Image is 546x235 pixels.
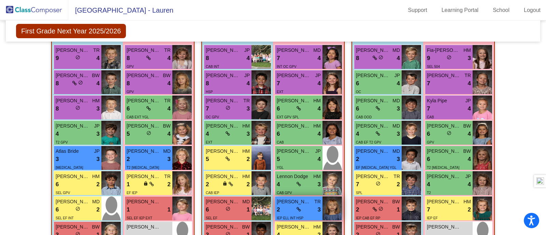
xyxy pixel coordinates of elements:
[244,47,250,54] span: JP
[168,180,171,189] span: 2
[206,198,240,205] span: [PERSON_NAME]
[242,173,250,180] span: HM
[56,148,90,155] span: Atlas Bride
[277,65,297,69] span: INT OC GPV
[247,54,250,63] span: 4
[97,54,100,63] span: 4
[427,155,430,164] span: 6
[277,79,280,88] span: 7
[277,180,280,189] span: 4
[163,122,171,130] span: BW
[206,115,219,119] span: OC GPV
[277,104,280,113] span: 6
[392,148,400,155] span: MD
[206,122,240,130] span: [PERSON_NAME]
[206,180,209,189] span: 2
[244,72,250,79] span: JP
[247,79,250,88] span: 4
[376,181,380,186] span: do_not_disturb_alt
[356,191,362,195] span: SPL
[356,205,359,214] span: 2
[146,131,151,135] span: do_not_disturb_alt
[314,198,321,205] span: TR
[206,79,209,88] span: 8
[318,155,321,164] span: 4
[356,54,359,63] span: 8
[127,155,130,164] span: 2
[392,223,400,231] span: BW
[206,54,209,63] span: 8
[222,181,227,186] span: lock
[56,54,59,63] span: 9
[247,180,250,189] span: 2
[206,223,240,231] span: [PERSON_NAME]
[427,54,430,63] span: 9
[242,198,250,205] span: MD
[127,115,149,119] span: CAB EXT YGL
[356,180,359,189] span: 7
[247,104,250,113] span: 3
[56,166,83,170] span: [MEDICAL_DATA]
[468,205,471,214] span: 2
[163,148,171,155] span: MD
[164,97,171,104] span: TR
[397,130,400,138] span: 3
[56,198,90,205] span: [PERSON_NAME]
[56,216,74,220] span: SEL EF INT
[56,223,90,231] span: [PERSON_NAME]
[277,198,311,205] span: [PERSON_NAME]
[226,105,230,110] span: do_not_disturb_alt
[356,155,359,164] span: 2
[427,198,461,205] span: [PERSON_NAME]
[465,97,471,104] span: JP
[206,97,240,104] span: [PERSON_NAME]
[427,223,461,231] span: [PERSON_NAME]
[468,180,471,189] span: 4
[92,198,100,205] span: MD
[397,54,400,63] span: 4
[93,47,100,54] span: TR
[127,72,161,79] span: [PERSON_NAME]
[127,97,161,104] span: [PERSON_NAME]
[427,205,430,214] span: 7
[397,104,400,113] span: 3
[447,131,451,135] span: do_not_disturb_alt
[315,72,321,79] span: JP
[242,148,250,155] span: HM
[277,166,284,170] span: YGL
[168,130,171,138] span: 4
[206,65,219,69] span: CAB INT
[463,122,471,130] span: BW
[356,122,390,130] span: [PERSON_NAME]
[427,97,461,104] span: Kyla Pipe
[277,205,280,214] span: 2
[427,173,461,180] span: [PERSON_NAME]
[242,223,250,231] span: BW
[206,205,209,214] span: 6
[127,173,161,180] span: [PERSON_NAME]
[127,90,134,94] span: GPV
[206,130,209,138] span: 4
[127,65,134,69] span: GPV
[75,55,80,60] span: do_not_disturb_alt
[468,104,471,113] span: 4
[68,5,173,16] span: [GEOGRAPHIC_DATA] - Lauren
[97,104,100,113] span: 3
[427,72,461,79] span: [PERSON_NAME]
[356,130,359,138] span: 4
[206,90,213,94] span: HSP
[92,173,100,180] span: HM
[56,173,90,180] span: [PERSON_NAME]
[56,47,90,54] span: [PERSON_NAME]
[206,104,209,113] span: 7
[16,24,126,38] span: First Grade Next Year 2025/2026
[143,181,148,186] span: lock
[97,155,100,164] span: 3
[206,216,217,220] span: SEL EF
[277,155,280,164] span: 5
[277,90,283,94] span: EXT
[392,198,400,205] span: BW
[94,148,100,155] span: JP
[313,97,321,104] span: HM
[447,55,451,60] span: do_not_disturb_alt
